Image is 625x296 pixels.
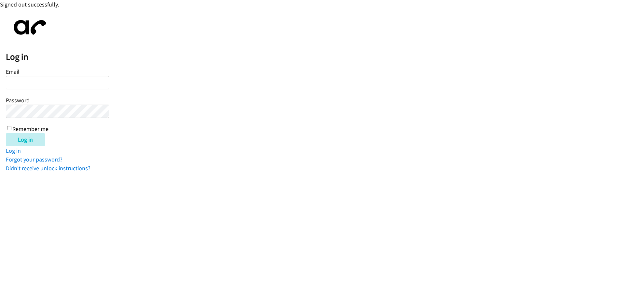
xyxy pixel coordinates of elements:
label: Email [6,68,20,75]
h2: Log in [6,51,625,62]
img: aphone-8a226864a2ddd6a5e75d1ebefc011f4aa8f32683c2d82f3fb0802fe031f96514.svg [6,15,51,40]
a: Forgot your password? [6,156,62,163]
label: Password [6,97,30,104]
label: Remember me [12,125,49,133]
a: Log in [6,147,21,154]
a: Didn't receive unlock instructions? [6,164,90,172]
input: Log in [6,133,45,146]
